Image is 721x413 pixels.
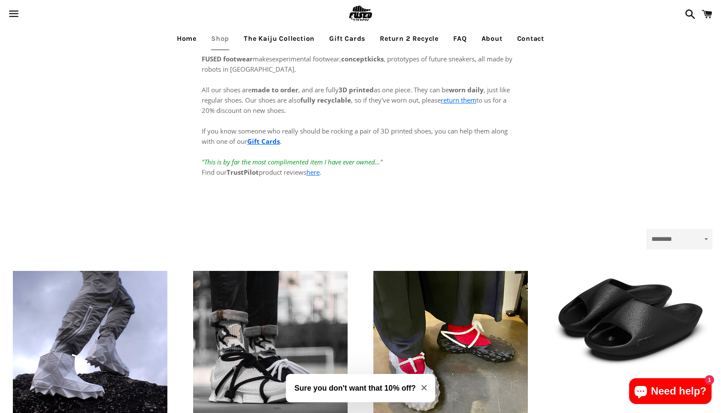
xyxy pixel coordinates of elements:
strong: TrustPilot [227,168,259,176]
strong: fully recyclable [300,96,351,104]
p: All our shoes are , and are fully as one piece. They can be , just like regular shoes. Our shoes ... [202,74,519,177]
a: Gift Cards [247,137,280,146]
span: experimental footwear, , prototypes of future sneakers, all made by robots in [GEOGRAPHIC_DATA]. [202,55,512,73]
a: Slate-Black [554,271,708,369]
a: About [475,28,509,49]
strong: made to order [251,85,298,94]
a: Return 2 Recycle [373,28,445,49]
em: "This is by far the most complimented item I have ever owned..." [202,158,383,166]
strong: 3D printed [339,85,374,94]
a: FAQ [447,28,473,49]
a: Home [170,28,203,49]
strong: conceptkicks [341,55,384,63]
inbox-online-store-chat: Shopify online store chat [627,378,714,406]
a: Gift Cards [323,28,372,49]
span: makes [202,55,272,63]
strong: FUSED footwear [202,55,253,63]
strong: worn daily [449,85,484,94]
a: Shop [205,28,236,49]
a: return them [441,96,476,104]
a: here [306,168,320,176]
a: Contact [511,28,551,49]
a: The Kaiju Collection [237,28,321,49]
